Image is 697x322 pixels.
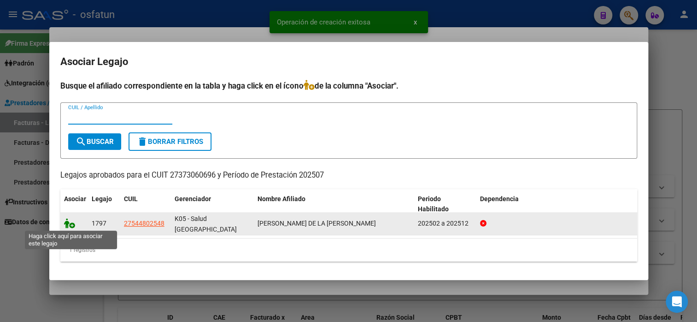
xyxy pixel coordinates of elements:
[60,189,88,220] datatable-header-cell: Asociar
[480,195,519,203] span: Dependencia
[137,137,203,146] span: Borrar Filtros
[60,170,637,181] p: Legajos aprobados para el CUIT 27373060696 y Período de Prestación 202507
[60,80,637,92] h4: Busque el afiliado correspondiente en la tabla y haga click en el ícono de la columna "Asociar".
[76,137,114,146] span: Buscar
[129,132,211,151] button: Borrar Filtros
[88,189,120,220] datatable-header-cell: Legajo
[175,195,211,203] span: Gerenciador
[124,195,138,203] span: CUIL
[476,189,637,220] datatable-header-cell: Dependencia
[76,136,87,147] mat-icon: search
[64,195,86,203] span: Asociar
[60,239,637,262] div: 1 registros
[418,218,473,229] div: 202502 a 202512
[60,53,637,71] h2: Asociar Legajo
[258,220,376,227] span: TASTACA DE LA VEGA LUZ ISABELLA
[666,291,688,313] div: Open Intercom Messenger
[124,220,164,227] span: 27544802548
[175,215,237,233] span: K05 - Salud [GEOGRAPHIC_DATA]
[258,195,305,203] span: Nombre Afiliado
[92,220,106,227] span: 1797
[418,195,449,213] span: Periodo Habilitado
[414,189,476,220] datatable-header-cell: Periodo Habilitado
[120,189,171,220] datatable-header-cell: CUIL
[171,189,254,220] datatable-header-cell: Gerenciador
[137,136,148,147] mat-icon: delete
[254,189,415,220] datatable-header-cell: Nombre Afiliado
[92,195,112,203] span: Legajo
[68,133,121,150] button: Buscar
